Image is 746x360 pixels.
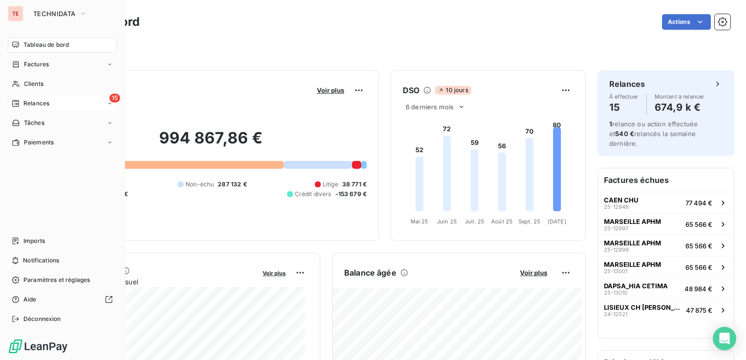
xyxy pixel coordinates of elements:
[23,237,45,245] span: Imports
[684,285,712,293] span: 48 984 €
[520,269,547,277] span: Voir plus
[33,10,75,18] span: TECHNIDATA
[24,119,44,127] span: Tâches
[609,94,639,100] span: À effectuer
[8,339,68,354] img: Logo LeanPay
[23,256,59,265] span: Notifications
[437,218,457,225] tspan: Juin 25
[24,138,54,147] span: Paiements
[604,225,628,231] span: 25-12997
[518,218,540,225] tspan: Sept. 25
[604,204,629,210] span: 25-12946
[685,220,712,228] span: 65 566 €
[604,290,627,296] span: 25-13010
[662,14,711,30] button: Actions
[604,218,661,225] span: MARSEILLE APHM
[604,282,668,290] span: DAPSA_HIA CETIMA
[403,84,419,96] h6: DSO
[604,260,661,268] span: MARSEILLE APHM
[598,192,734,213] button: CAEN CHU25-1294677 494 €
[655,100,705,115] h4: 674,9 k €
[109,94,120,102] span: 15
[598,278,734,299] button: DAPSA_HIA CETIMA25-1301048 984 €
[609,100,639,115] h4: 15
[685,199,712,207] span: 77 494 €
[323,180,338,189] span: Litige
[24,60,49,69] span: Factures
[23,40,69,49] span: Tableau de bord
[491,218,513,225] tspan: Août 25
[609,120,612,128] span: 1
[598,213,734,235] button: MARSEILLE APHM25-1299765 566 €
[598,168,734,192] h6: Factures échues
[335,190,367,199] span: -153 679 €
[55,128,367,158] h2: 994 867,86 €
[604,303,682,311] span: LISIEUX CH [PERSON_NAME]
[517,268,550,277] button: Voir plus
[548,218,566,225] tspan: [DATE]
[604,247,629,253] span: 25-12999
[411,218,429,225] tspan: Mai 25
[24,80,43,88] span: Clients
[604,196,639,204] span: CAEN CHU
[314,86,347,95] button: Voir plus
[609,78,645,90] h6: Relances
[598,256,734,278] button: MARSEILLE APHM25-1300165 566 €
[713,327,736,350] div: Open Intercom Messenger
[186,180,214,189] span: Non-échu
[344,267,396,279] h6: Balance âgée
[23,315,61,323] span: Déconnexion
[406,103,454,111] span: 6 derniers mois
[686,306,712,314] span: 47 875 €
[598,235,734,256] button: MARSEILLE APHM25-1299965 566 €
[23,99,49,108] span: Relances
[260,268,289,277] button: Voir plus
[263,270,286,277] span: Voir plus
[218,180,247,189] span: 287 132 €
[23,295,37,304] span: Aide
[598,299,734,320] button: LISIEUX CH [PERSON_NAME]24-1252147 875 €
[23,276,90,284] span: Paramètres et réglages
[655,94,705,100] span: Montant à relancer
[604,239,661,247] span: MARSEILLE APHM
[55,277,256,287] span: Chiffre d'affaires mensuel
[8,292,117,307] a: Aide
[604,268,627,274] span: 25-13001
[615,130,634,138] span: 540 €
[604,311,627,317] span: 24-12521
[342,180,367,189] span: 38 771 €
[685,263,712,271] span: 65 566 €
[685,242,712,250] span: 65 566 €
[609,120,698,147] span: relance ou action effectuée et relancés la semaine dernière.
[317,86,344,94] span: Voir plus
[295,190,332,199] span: Crédit divers
[435,86,471,95] span: 10 jours
[8,6,23,21] div: TE
[465,218,484,225] tspan: Juil. 25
